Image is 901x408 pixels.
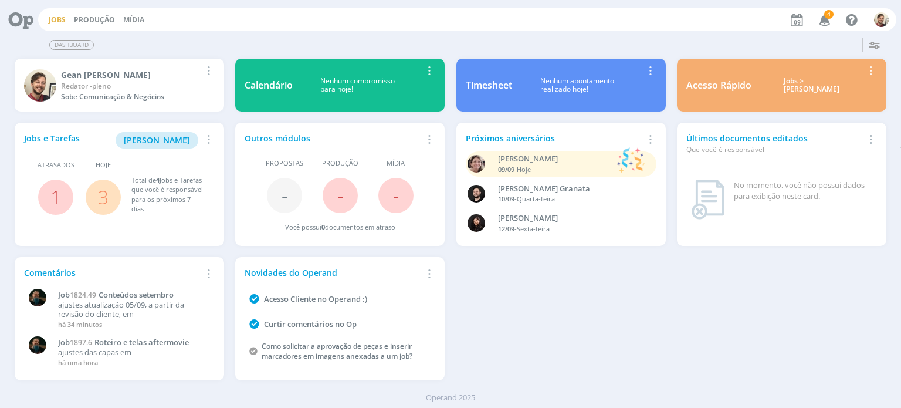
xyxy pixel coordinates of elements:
[264,294,367,304] a: Acesso Cliente no Operand :)
[29,336,46,354] img: M
[498,224,514,233] span: 12/09
[466,78,512,92] div: Timesheet
[873,9,889,30] button: G
[24,69,56,102] img: G
[498,213,642,224] div: Luana da Silva de Andrade
[99,289,174,300] span: Conteúdos setembro
[498,194,514,203] span: 10/09
[58,358,98,367] span: há uma hora
[321,222,325,231] span: 0
[29,289,46,306] img: M
[337,183,343,208] span: -
[468,185,485,203] img: B
[456,59,666,112] a: TimesheetNenhum apontamentorealizado hoje!
[58,291,209,300] a: Job1824.49Conteúdos setembro
[760,77,863,94] div: Jobs > [PERSON_NAME]
[517,194,555,203] span: Quarta-feira
[874,12,889,27] img: G
[70,290,96,300] span: 1824.49
[498,194,642,204] div: -
[691,180,724,220] img: dashboard_not_found.png
[70,15,118,25] button: Produção
[466,132,643,144] div: Próximos aniversários
[498,165,611,175] div: -
[15,59,224,112] a: GGean [PERSON_NAME]Redator -plenoSobe Comunicação & Negócios
[517,224,550,233] span: Sexta-feira
[61,92,201,102] div: Sobe Comunicação & Negócios
[58,338,209,348] a: Job1897.6Roteiro e telas aftermovie
[498,183,642,195] div: Bruno Corralo Granata
[282,183,287,208] span: -
[45,15,69,25] button: Jobs
[245,267,422,279] div: Novidades do Operand
[266,159,303,168] span: Propostas
[94,337,189,348] span: Roteiro e telas aftermovie
[58,348,209,358] p: ajustes das capas em
[124,134,190,146] span: [PERSON_NAME]
[58,301,209,319] p: ajustes atualização 05/09, a partir da revisão do cliente, em
[61,69,201,81] div: Gean Paulo Naue
[74,15,115,25] a: Produção
[123,15,144,25] a: Mídia
[116,132,198,149] button: [PERSON_NAME]
[49,40,94,50] span: Dashboard
[98,184,109,210] a: 3
[824,10,834,19] span: 4
[96,160,111,170] span: Hoje
[61,81,201,92] div: Redator -pleno
[322,159,358,168] span: Produção
[131,176,204,214] div: Total de Jobs e Tarefas que você é responsável para os próximos 7 dias
[393,183,399,208] span: -
[468,155,485,173] img: A
[734,180,872,203] div: No momento, você não possui dados para exibição neste card.
[686,132,863,155] div: Últimos documentos editados
[498,165,514,174] span: 09/09
[285,222,395,232] div: Você possui documentos em atraso
[512,77,643,94] div: Nenhum apontamento realizado hoje!
[686,144,863,155] div: Que você é responsável
[812,9,836,31] button: 4
[70,338,92,348] span: 1897.6
[517,165,531,174] span: Hoje
[498,224,642,234] div: -
[116,134,198,145] a: [PERSON_NAME]
[120,15,148,25] button: Mídia
[24,267,201,279] div: Comentários
[686,78,751,92] div: Acesso Rápido
[156,176,160,184] span: 4
[264,319,357,329] a: Curtir comentários no Op
[468,214,485,232] img: L
[49,15,66,25] a: Jobs
[50,184,61,210] a: 1
[262,341,412,361] a: Como solicitar a aprovação de peças e inserir marcadores em imagens anexadas a um job?
[498,153,611,165] div: Aline Beatriz Jackisch
[245,132,422,144] div: Outros módulos
[293,77,422,94] div: Nenhum compromisso para hoje!
[24,132,201,149] div: Jobs e Tarefas
[58,320,102,329] span: há 34 minutos
[387,159,405,168] span: Mídia
[245,78,293,92] div: Calendário
[38,160,74,170] span: Atrasados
